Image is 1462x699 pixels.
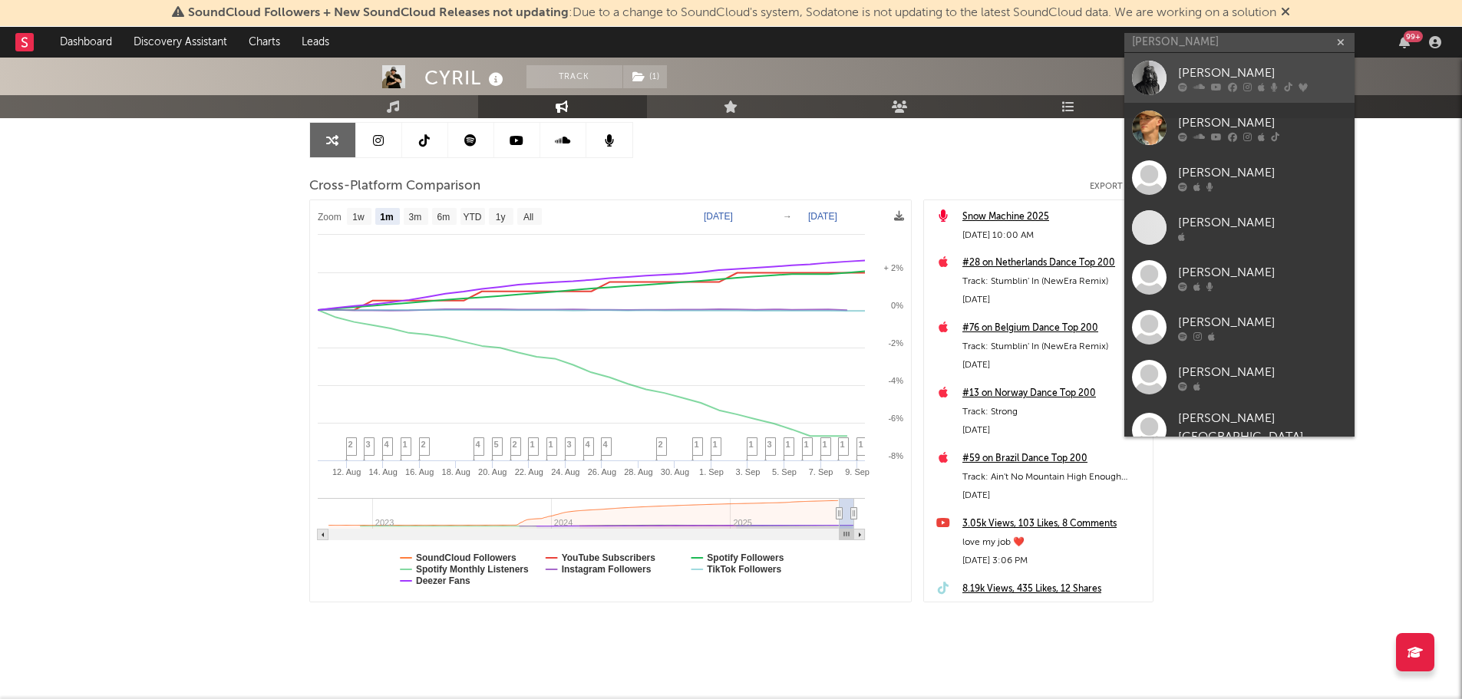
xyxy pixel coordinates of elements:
text: 1y [495,212,505,223]
text: 26. Aug [587,467,615,476]
text: -8% [888,451,903,460]
button: (1) [623,65,667,88]
a: [PERSON_NAME] [1124,103,1355,153]
button: Export CSV [1090,182,1153,191]
div: [DATE] [962,291,1145,309]
a: Charts [238,27,291,58]
text: 22. Aug [514,467,543,476]
text: -6% [888,414,903,423]
text: 7. Sep [808,467,833,476]
div: [PERSON_NAME] [1178,263,1347,282]
a: [PERSON_NAME][GEOGRAPHIC_DATA] [1124,402,1355,463]
text: -2% [888,338,903,348]
text: 14. Aug [368,467,397,476]
span: 3 [767,440,772,449]
button: Track [526,65,622,88]
a: #28 on Netherlands Dance Top 200 [962,254,1145,272]
text: [DATE] [808,211,837,222]
div: 99 + [1404,31,1423,42]
a: #76 on Belgium Dance Top 200 [962,319,1145,338]
div: Track: Stumblin' In (NewEra Remix) [962,338,1145,356]
span: 1 [549,440,553,449]
text: YTD [463,212,481,223]
a: Dashboard [49,27,123,58]
text: Deezer Fans [416,575,470,586]
a: Leads [291,27,340,58]
div: [PERSON_NAME] [1178,313,1347,331]
span: 1 [804,440,809,449]
text: 3. Sep [735,467,760,476]
div: [PERSON_NAME] [1178,363,1347,381]
a: [PERSON_NAME] [1124,153,1355,203]
input: Search for artists [1124,33,1355,52]
div: [DATE] [962,421,1145,440]
span: 3 [366,440,371,449]
a: #13 on Norway Dance Top 200 [962,384,1145,403]
span: 4 [603,440,608,449]
span: 4 [476,440,480,449]
div: [DATE] [962,486,1145,505]
span: 2 [348,440,353,449]
text: -4% [888,376,903,385]
text: Spotify Followers [707,552,784,563]
a: Discovery Assistant [123,27,238,58]
div: [DATE] 10:00 AM [962,226,1145,245]
div: [PERSON_NAME][GEOGRAPHIC_DATA] [1178,410,1347,447]
div: nz crowds are always fun ❤️ #cyrilremix #fyp #cyrillive [962,598,1145,617]
text: 1w [352,212,365,223]
div: [PERSON_NAME] [1178,163,1347,182]
a: [PERSON_NAME] [1124,203,1355,252]
div: love my job ❤️ [962,533,1145,552]
span: 3 [567,440,572,449]
text: 12. Aug [332,467,360,476]
text: 18. Aug [441,467,470,476]
text: Spotify Monthly Listeners [416,564,529,575]
span: 4 [586,440,590,449]
div: [PERSON_NAME] [1178,64,1347,82]
a: 3.05k Views, 103 Likes, 8 Comments [962,515,1145,533]
text: 1m [380,212,393,223]
span: 5 [494,440,499,449]
a: 8.19k Views, 435 Likes, 12 Shares [962,580,1145,598]
text: TikTok Followers [707,564,781,575]
text: SoundCloud Followers [416,552,516,563]
span: SoundCloud Followers + New SoundCloud Releases not updating [188,7,569,19]
div: [DATE] 3:06 PM [962,552,1145,570]
div: [PERSON_NAME] [1178,114,1347,132]
span: 1 [403,440,408,449]
span: 2 [658,440,663,449]
a: [PERSON_NAME] [1124,302,1355,352]
span: 2 [513,440,517,449]
span: 1 [840,440,845,449]
text: 3m [408,212,421,223]
span: Dismiss [1281,7,1290,19]
span: 1 [713,440,718,449]
div: [DATE] [962,356,1145,374]
span: 2 [421,440,426,449]
div: Track: Strong [962,403,1145,421]
a: [PERSON_NAME] [1124,352,1355,402]
div: #59 on Brazil Dance Top 200 [962,450,1145,468]
a: Snow Machine 2025 [962,208,1145,226]
text: 0% [891,301,903,310]
text: 1. Sep [699,467,724,476]
span: 4 [384,440,389,449]
text: 6m [437,212,450,223]
button: 99+ [1399,36,1410,48]
text: 5. Sep [772,467,797,476]
a: [PERSON_NAME] [1124,53,1355,103]
span: 1 [530,440,535,449]
text: Instagram Followers [561,564,651,575]
span: ( 1 ) [622,65,668,88]
text: 28. Aug [624,467,652,476]
text: → [783,211,792,222]
text: [DATE] [704,211,733,222]
a: [PERSON_NAME] [1124,252,1355,302]
text: All [523,212,533,223]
